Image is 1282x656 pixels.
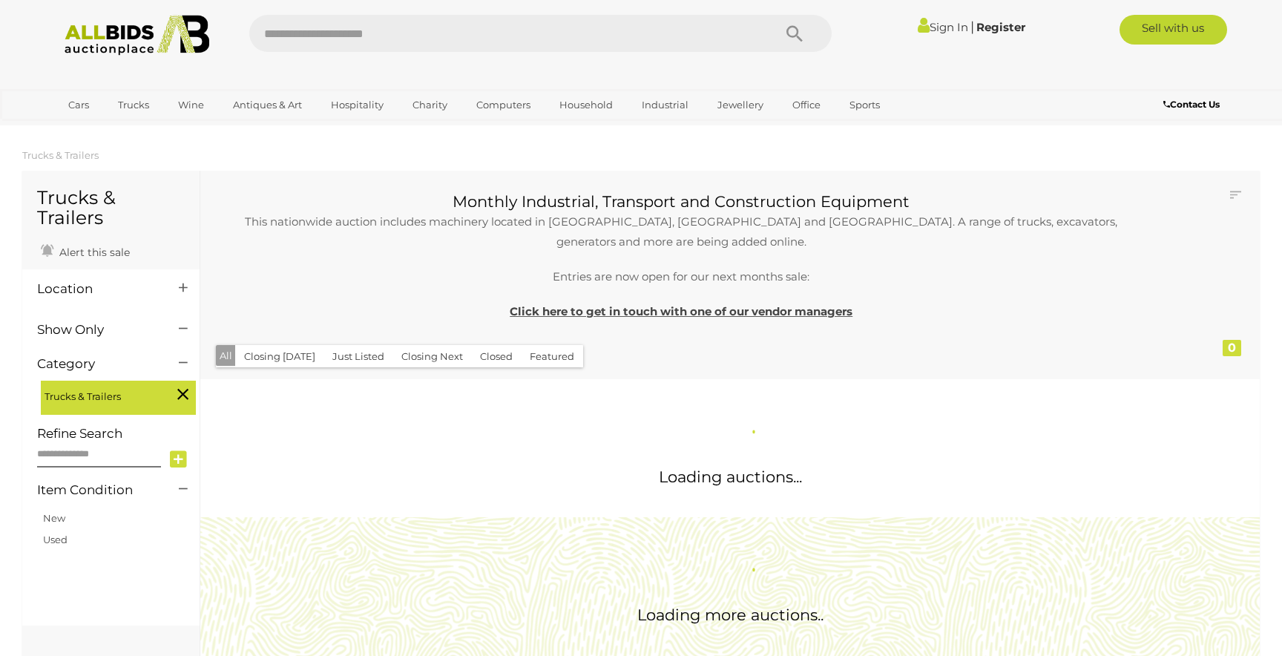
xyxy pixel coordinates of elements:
button: Closed [471,345,522,368]
a: Trucks & Trailers [22,149,99,161]
button: Featured [521,345,583,368]
a: Contact Us [1163,96,1223,113]
h4: Category [37,357,157,371]
h4: Refine Search [37,427,196,441]
button: Just Listed [323,345,393,368]
span: Trucks & Trailers [45,384,156,405]
a: Charity [403,93,457,117]
button: All [216,345,236,367]
span: Loading auctions... [659,468,802,486]
a: Alert this sale [37,240,134,262]
h3: Monthly Industrial, Transport and Construction Equipment [226,193,1137,210]
button: Closing [DATE] [235,345,324,368]
a: Sports [840,93,890,117]
a: Register [976,20,1025,34]
a: Hospitality [321,93,393,117]
a: Trucks [108,93,159,117]
a: Office [783,93,830,117]
h4: Show Only [37,323,157,337]
p: This nationwide auction includes machinery located in [GEOGRAPHIC_DATA], [GEOGRAPHIC_DATA] and [G... [226,211,1137,252]
a: [GEOGRAPHIC_DATA] [59,117,183,142]
button: Search [757,15,832,52]
a: New [43,512,65,524]
a: Used [43,534,68,545]
a: Computers [467,93,540,117]
a: Wine [168,93,214,117]
span: Alert this sale [56,246,130,259]
h1: Trucks & Trailers [37,188,185,229]
div: 0 [1223,340,1241,356]
span: Loading more auctions.. [637,606,824,624]
h4: Location [37,282,157,296]
a: Click here to get in touch with one of our vendor managers [510,304,852,318]
a: Industrial [632,93,698,117]
h4: Item Condition [37,483,157,497]
img: Allbids.com.au [56,15,217,56]
span: | [970,19,974,35]
a: Sign In [918,20,968,34]
button: Closing Next [392,345,472,368]
p: Entries are now open for our next months sale: [226,266,1137,286]
a: Cars [59,93,99,117]
b: Contact Us [1163,99,1220,110]
a: Sell with us [1120,15,1227,45]
a: Jewellery [708,93,773,117]
a: Household [550,93,622,117]
a: Antiques & Art [223,93,312,117]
